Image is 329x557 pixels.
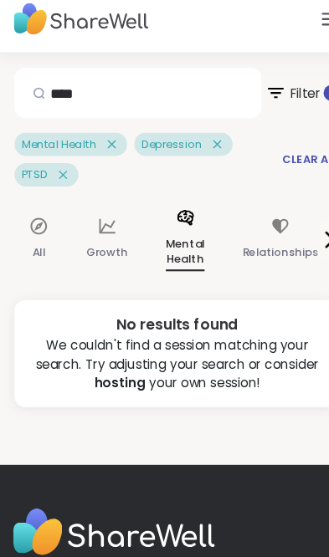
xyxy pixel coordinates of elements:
[246,73,316,120] button: Filter 3
[30,234,42,254] p: All
[88,357,136,374] a: hosting
[154,227,190,262] p: Mental Health
[27,322,302,375] div: We couldn't find a session matching your search. Try adjusting your search or consider your own s...
[225,234,296,254] p: Relationships
[131,137,188,151] span: Depression
[262,151,316,165] span: Clear All
[13,5,138,51] img: ShareWell Nav Logo
[20,166,44,179] span: PTSD
[246,76,316,116] span: Filter
[80,234,119,254] p: Growth
[12,482,200,530] img: Sharewell
[306,89,311,104] span: 3
[27,302,302,322] div: No results found
[20,137,90,151] span: Mental Health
